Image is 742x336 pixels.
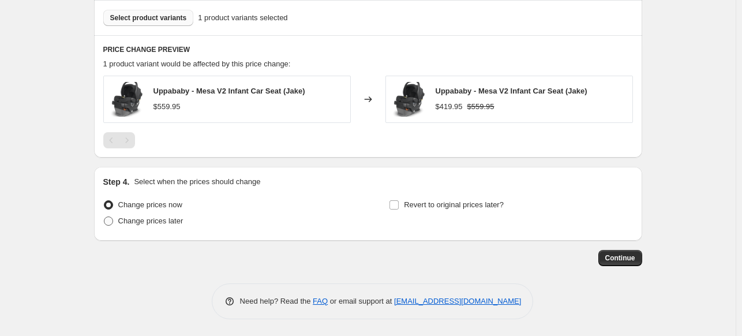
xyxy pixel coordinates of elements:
[392,82,426,117] img: uppababy-mesa-v2-infant-car-seat-jake-29554872942677_80x.png
[103,10,194,26] button: Select product variants
[110,82,144,117] img: uppababy-mesa-v2-infant-car-seat-jake-29554872942677_80x.png
[436,101,463,113] div: $419.95
[605,253,635,263] span: Continue
[103,45,633,54] h6: PRICE CHANGE PREVIEW
[436,87,587,95] span: Uppababy - Mesa V2 Infant Car Seat (Jake)
[134,176,260,188] p: Select when the prices should change
[404,200,504,209] span: Revert to original prices later?
[598,250,642,266] button: Continue
[394,297,521,305] a: [EMAIL_ADDRESS][DOMAIN_NAME]
[103,59,291,68] span: 1 product variant would be affected by this price change:
[153,101,181,113] div: $559.95
[313,297,328,305] a: FAQ
[118,216,183,225] span: Change prices later
[328,297,394,305] span: or email support at
[467,101,494,113] strike: $559.95
[240,297,313,305] span: Need help? Read the
[153,87,305,95] span: Uppababy - Mesa V2 Infant Car Seat (Jake)
[103,176,130,188] h2: Step 4.
[118,200,182,209] span: Change prices now
[110,13,187,23] span: Select product variants
[198,12,287,24] span: 1 product variants selected
[103,132,135,148] nav: Pagination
